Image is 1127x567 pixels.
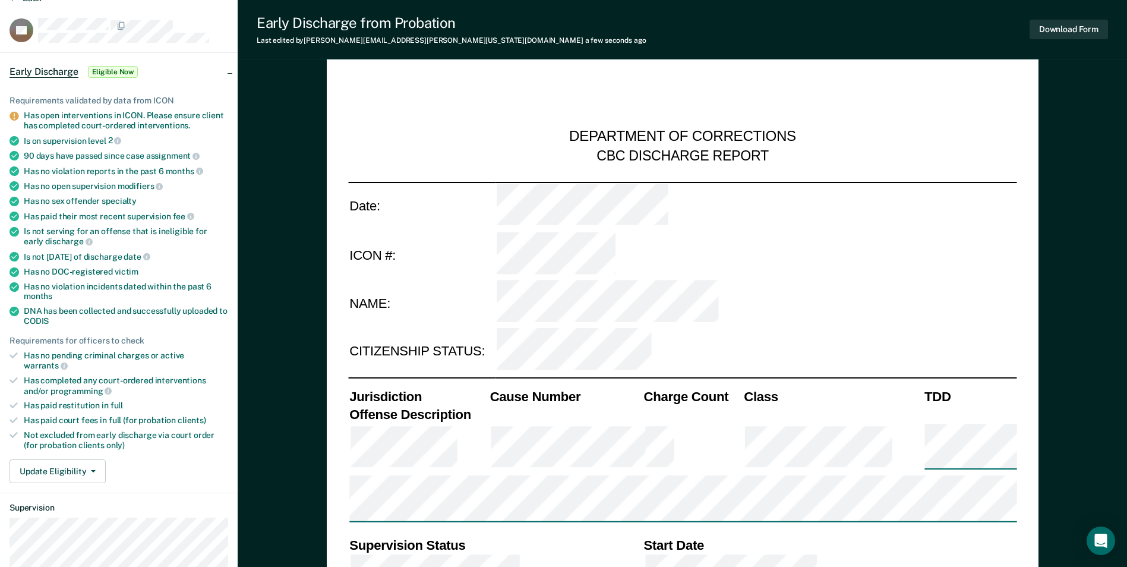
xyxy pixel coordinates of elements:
[24,361,68,370] span: warrants
[642,537,1016,554] th: Start Date
[348,327,495,375] td: CITIZENSHIP STATUS:
[24,306,228,326] div: DNA has been collected and successfully uploaded to
[173,212,194,221] span: fee
[178,415,206,425] span: clients)
[108,136,122,145] span: 2
[118,181,163,191] span: modifiers
[257,36,646,45] div: Last edited by [PERSON_NAME][EMAIL_ADDRESS][PERSON_NAME][US_STATE][DOMAIN_NAME]
[348,231,495,279] td: ICON #:
[88,66,138,78] span: Eligible Now
[596,147,769,165] div: CBC DISCHARGE REPORT
[24,181,228,191] div: Has no open supervision
[488,389,642,406] th: Cause Number
[1030,20,1108,39] button: Download Form
[585,36,646,45] span: a few seconds ago
[24,267,228,277] div: Has no DOC-registered
[166,166,203,176] span: months
[102,196,137,206] span: specialty
[24,401,228,411] div: Has paid restitution in
[24,211,228,222] div: Has paid their most recent supervision
[24,150,228,161] div: 90 days have passed since case
[146,151,200,160] span: assignment
[24,282,228,302] div: Has no violation incidents dated within the past 6
[10,459,106,483] button: Update Eligibility
[1087,527,1115,555] div: Open Intercom Messenger
[257,14,646,31] div: Early Discharge from Probation
[24,376,228,396] div: Has completed any court-ordered interventions and/or
[24,291,52,301] span: months
[24,351,228,371] div: Has no pending criminal charges or active
[10,66,78,78] span: Early Discharge
[24,111,228,131] div: Has open interventions in ICON. Please ensure client has completed court-ordered interventions.
[24,226,228,247] div: Is not serving for an offense that is ineligible for early
[569,128,796,146] div: DEPARTMENT OF CORRECTIONS
[348,182,495,231] td: Date:
[124,252,150,262] span: date
[24,430,228,451] div: Not excluded from early discharge via court order (for probation clients
[24,136,228,146] div: Is on supervision level
[348,537,642,554] th: Supervision Status
[348,405,488,423] th: Offense Description
[24,251,228,262] div: Is not [DATE] of discharge
[923,389,1017,406] th: TDD
[24,316,49,326] span: CODIS
[348,279,495,327] td: NAME:
[24,196,228,206] div: Has no sex offender
[45,237,93,246] span: discharge
[348,389,488,406] th: Jurisdiction
[10,336,228,346] div: Requirements for officers to check
[106,440,125,450] span: only)
[111,401,123,410] span: full
[642,389,743,406] th: Charge Count
[50,386,112,396] span: programming
[24,166,228,177] div: Has no violation reports in the past 6
[24,415,228,426] div: Has paid court fees in full (for probation
[10,503,228,513] dt: Supervision
[115,267,138,276] span: victim
[743,389,923,406] th: Class
[10,96,228,106] div: Requirements validated by data from ICON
